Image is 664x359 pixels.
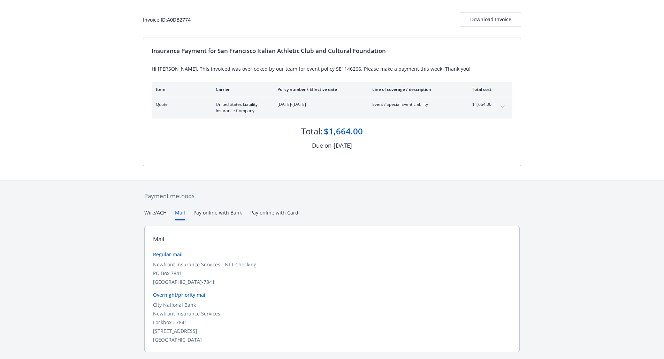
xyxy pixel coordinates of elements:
[153,278,511,286] div: [GEOGRAPHIC_DATA]-7841
[372,101,454,108] span: Event / Special Event Liability
[497,101,508,112] button: expand content
[216,101,266,114] span: United States Liability Insurance Company
[153,270,511,277] div: PO Box 7841
[152,65,512,72] div: Hi [PERSON_NAME], This invoiced was overlooked by our team for event policy SE1146266. Please mak...
[465,86,491,92] div: Total cost
[460,13,521,26] button: Download Invoice
[153,327,511,335] div: [STREET_ADDRESS]
[144,192,520,201] div: Payment methods
[153,261,511,268] div: Newfront Insurance Services - NFT Checking
[465,101,491,108] span: $1,664.00
[372,86,454,92] div: Line of coverage / description
[277,101,361,108] span: [DATE]-[DATE]
[250,209,298,220] button: Pay online with Card
[153,319,511,326] div: Lockbox #7841
[312,141,331,150] div: Due on
[153,291,511,298] div: Overnight/priority mail
[216,86,266,92] div: Carrier
[301,125,322,137] div: Total:
[277,86,361,92] div: Policy number / Effective date
[153,301,511,309] div: City National Bank
[156,101,205,108] span: Quote
[175,209,185,220] button: Mail
[152,97,512,118] div: QuoteUnited States Liability Insurance Company[DATE]-[DATE]Event / Special Event Liability$1,664....
[152,46,512,55] div: Insurance Payment for San Francisco Italian Athletic Club and Cultural Foundation
[153,251,511,258] div: Regular mail
[153,235,164,244] div: Mail
[153,310,511,317] div: Newfront Insurance Services
[144,209,167,220] button: Wire/ACH
[193,209,242,220] button: Pay online with Bank
[143,16,191,23] div: Invoice ID: A0DB2774
[153,336,511,343] div: [GEOGRAPHIC_DATA]
[334,141,352,150] div: [DATE]
[324,125,363,137] div: $1,664.00
[156,86,205,92] div: Item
